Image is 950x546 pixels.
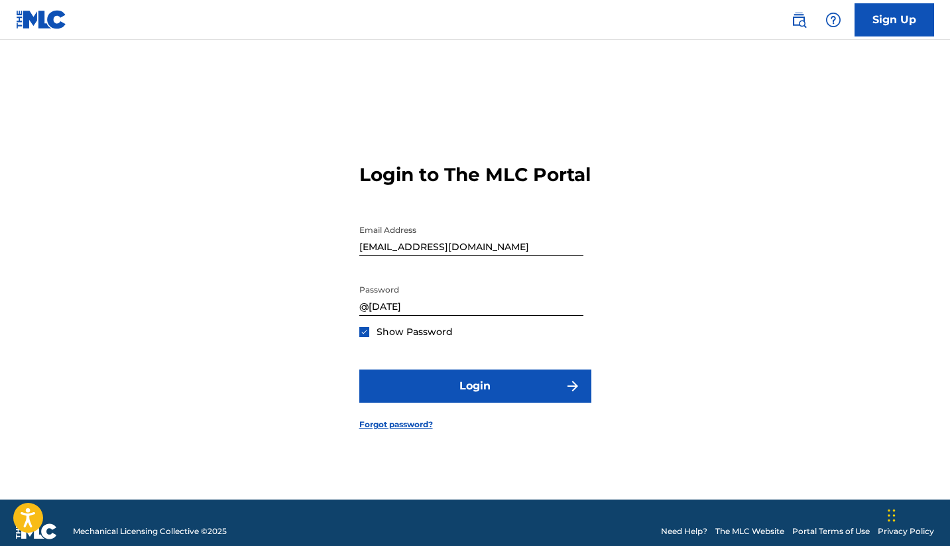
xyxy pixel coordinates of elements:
[715,525,784,537] a: The MLC Website
[565,378,581,394] img: f7272a7cc735f4ea7f67.svg
[888,496,896,535] div: Drag
[820,7,847,33] div: Help
[16,523,57,539] img: logo
[361,328,368,336] img: checkbox
[825,12,841,28] img: help
[359,163,591,186] h3: Login to The MLC Portal
[73,525,227,537] span: Mechanical Licensing Collective © 2025
[359,370,591,403] button: Login
[884,482,950,546] iframe: Chat Widget
[359,419,433,431] a: Forgot password?
[16,10,67,29] img: MLC Logo
[791,12,807,28] img: search
[377,326,453,338] span: Show Password
[792,525,870,537] a: Portal Terms of Use
[878,525,934,537] a: Privacy Policy
[855,3,934,36] a: Sign Up
[661,525,707,537] a: Need Help?
[786,7,812,33] a: Public Search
